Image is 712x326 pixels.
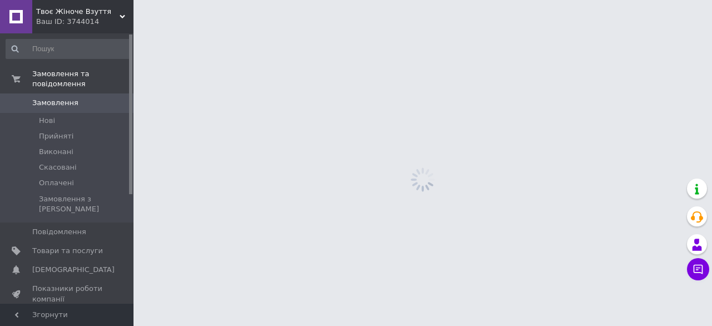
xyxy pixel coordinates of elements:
span: Твоє Жіноче Взуття [36,7,120,17]
span: Виконані [39,147,73,157]
span: Замовлення [32,98,78,108]
span: Скасовані [39,162,77,172]
span: Прийняті [39,131,73,141]
div: Ваш ID: 3744014 [36,17,133,27]
span: Повідомлення [32,227,86,237]
input: Пошук [6,39,131,59]
img: spinner_grey-bg-hcd09dd2d8f1a785e3413b09b97f8118e7.gif [408,165,438,195]
span: Замовлення з [PERSON_NAME] [39,194,130,214]
button: Чат з покупцем [687,258,709,280]
span: Оплачені [39,178,74,188]
span: [DEMOGRAPHIC_DATA] [32,265,115,275]
span: Нові [39,116,55,126]
span: Товари та послуги [32,246,103,256]
span: Показники роботи компанії [32,284,103,304]
span: Замовлення та повідомлення [32,69,133,89]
